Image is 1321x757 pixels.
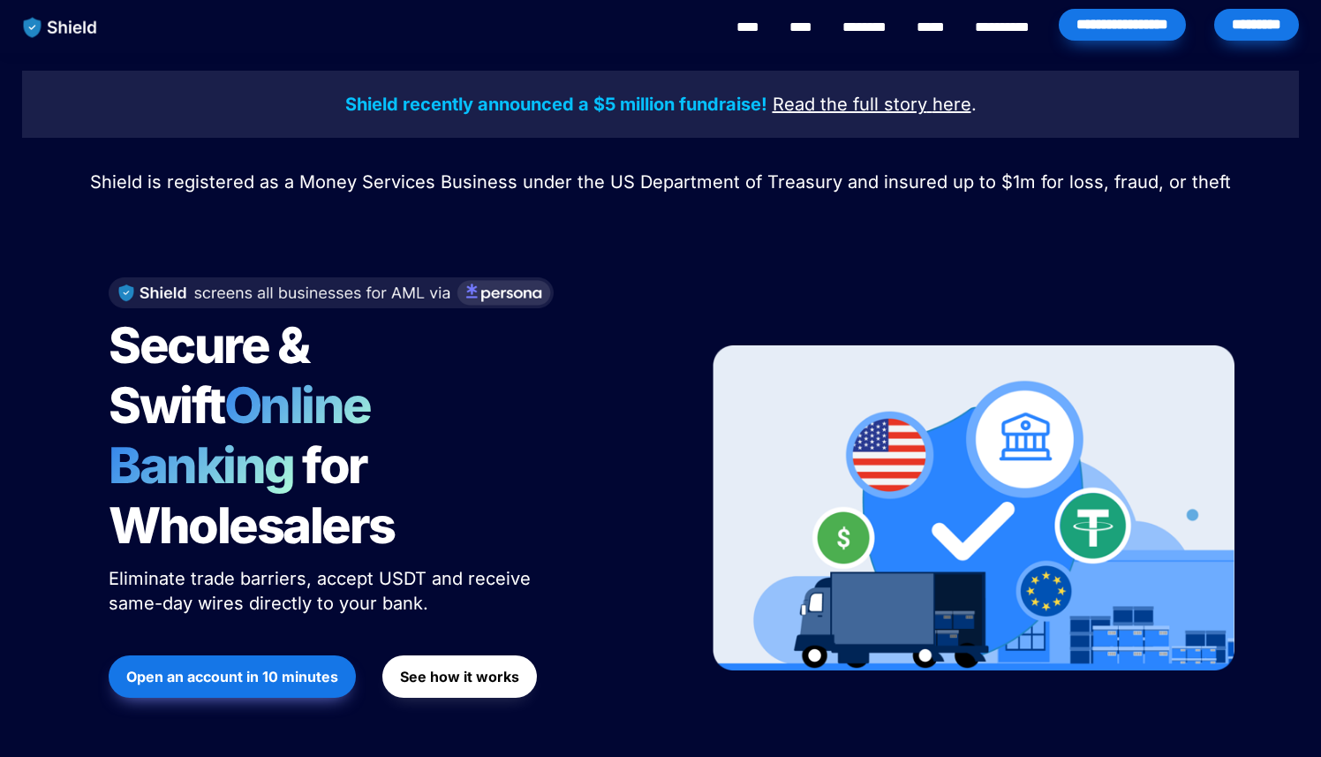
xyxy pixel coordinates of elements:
[126,668,338,685] strong: Open an account in 10 minutes
[773,94,927,115] u: Read the full story
[971,94,977,115] span: .
[109,655,356,698] button: Open an account in 10 minutes
[90,171,1231,193] span: Shield is registered as a Money Services Business under the US Department of Treasury and insured...
[15,9,106,46] img: website logo
[345,94,767,115] strong: Shield recently announced a $5 million fundraise!
[109,647,356,707] a: Open an account in 10 minutes
[932,94,971,115] u: here
[932,96,971,114] a: here
[382,647,537,707] a: See how it works
[773,96,927,114] a: Read the full story
[109,568,536,614] span: Eliminate trade barriers, accept USDT and receive same-day wires directly to your bank.
[109,435,395,556] span: for Wholesalers
[109,375,389,496] span: Online Banking
[109,315,317,435] span: Secure & Swift
[382,655,537,698] button: See how it works
[400,668,519,685] strong: See how it works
